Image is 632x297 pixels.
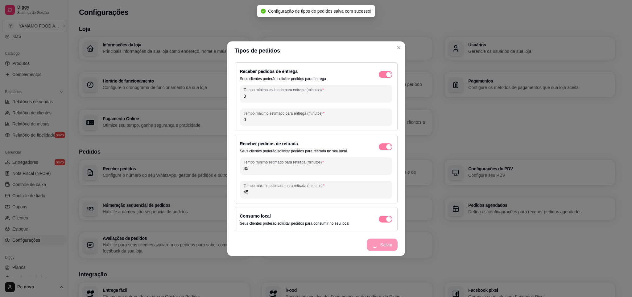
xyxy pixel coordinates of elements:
[240,149,347,154] p: Seus clientes poderão solicitar pedidos para retirada no seu local
[244,93,389,99] input: Tempo mínimo estimado para entrega (minutos)
[244,117,389,123] input: Tempo máximo estimado para entrega (minutos)
[268,9,371,14] span: Configuração de tipos de pedidos salva com sucesso!
[244,87,326,92] label: Tempo mínimo estimado para entrega (minutos)
[240,214,271,219] label: Consumo local
[387,217,391,221] span: loading
[240,69,298,74] label: Receber pedidos de entrega
[227,41,405,60] header: Tipos de pedidos
[244,165,389,172] input: Tempo mínimo estimado para retirada (minutos)
[387,145,391,149] span: loading
[387,72,391,77] span: loading
[261,9,266,14] span: check-circle
[240,221,349,226] p: Seus clientes poderão solicitar pedidos para consumir no seu local
[244,159,326,165] label: Tempo mínimo estimado para retirada (minutos)
[394,43,404,53] button: Close
[240,76,326,81] p: Seus clientes poderão solicitar pedidos para entrega
[244,183,327,188] label: Tempo máximo estimado para retirada (minutos)
[240,141,298,146] label: Receber pedidos de retirada
[244,111,327,116] label: Tempo máximo estimado para entrega (minutos)
[244,189,389,195] input: Tempo máximo estimado para retirada (minutos)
